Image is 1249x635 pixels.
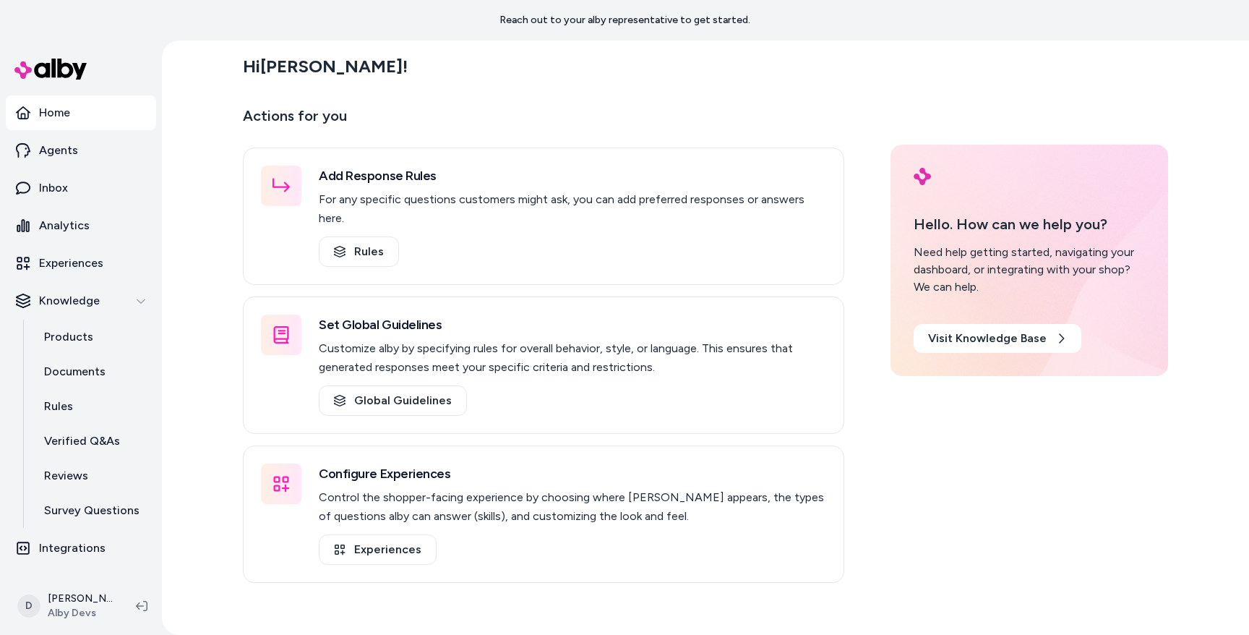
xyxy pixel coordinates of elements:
[319,488,826,526] p: Control the shopper-facing experience by choosing where [PERSON_NAME] appears, the types of quest...
[44,432,120,450] p: Verified Q&As
[39,255,103,272] p: Experiences
[319,339,826,377] p: Customize alby by specifying rules for overall behavior, style, or language. This ensures that ge...
[6,171,156,205] a: Inbox
[319,166,826,186] h3: Add Response Rules
[44,467,88,485] p: Reviews
[914,213,1145,235] p: Hello. How can we help you?
[44,502,140,519] p: Survey Questions
[6,531,156,566] a: Integrations
[319,385,467,416] a: Global Guidelines
[44,363,106,380] p: Documents
[6,284,156,318] button: Knowledge
[48,606,113,621] span: Alby Devs
[6,208,156,243] a: Analytics
[6,133,156,168] a: Agents
[39,540,106,557] p: Integrations
[39,217,90,234] p: Analytics
[914,244,1145,296] div: Need help getting started, navigating your dashboard, or integrating with your shop? We can help.
[9,583,124,629] button: D[PERSON_NAME]Alby Devs
[6,95,156,130] a: Home
[6,246,156,281] a: Experiences
[48,592,113,606] p: [PERSON_NAME]
[30,320,156,354] a: Products
[319,190,826,228] p: For any specific questions customers might ask, you can add preferred responses or answers here.
[30,354,156,389] a: Documents
[914,168,931,185] img: alby Logo
[30,424,156,459] a: Verified Q&As
[319,534,437,565] a: Experiences
[319,236,399,267] a: Rules
[243,56,408,77] h2: Hi [PERSON_NAME] !
[39,104,70,122] p: Home
[499,13,750,27] p: Reach out to your alby representative to get started.
[319,464,826,484] h3: Configure Experiences
[30,459,156,493] a: Reviews
[30,493,156,528] a: Survey Questions
[39,292,100,310] p: Knowledge
[243,104,844,139] p: Actions for you
[44,398,73,415] p: Rules
[14,59,87,80] img: alby Logo
[30,389,156,424] a: Rules
[39,179,68,197] p: Inbox
[914,324,1081,353] a: Visit Knowledge Base
[319,315,826,335] h3: Set Global Guidelines
[17,594,40,618] span: D
[39,142,78,159] p: Agents
[44,328,93,346] p: Products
